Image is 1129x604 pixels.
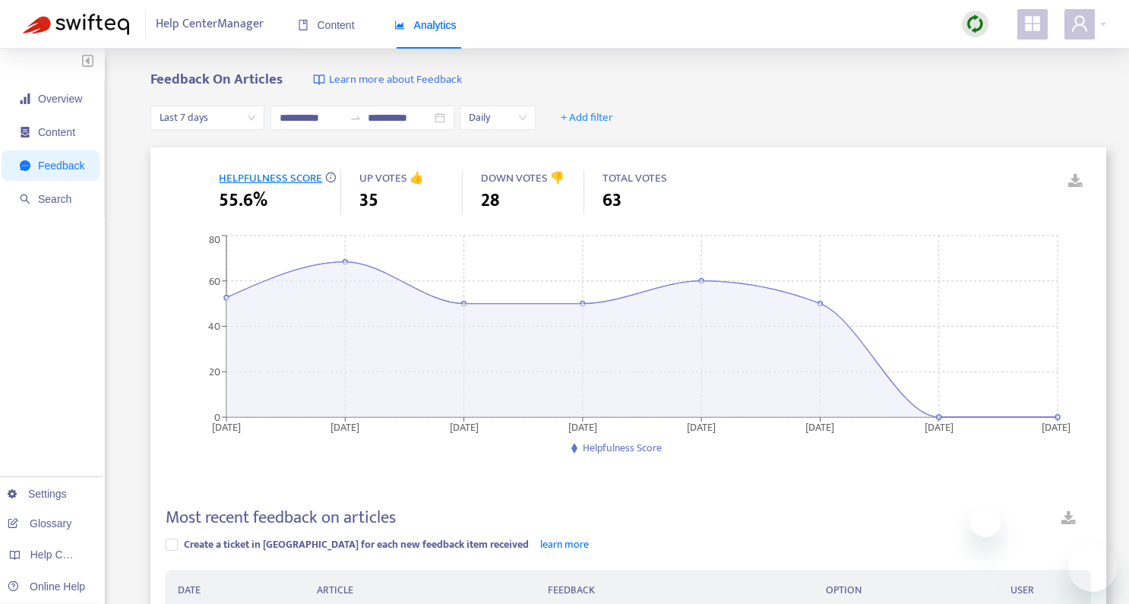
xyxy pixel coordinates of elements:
tspan: [DATE] [331,418,360,435]
tspan: [DATE] [688,418,716,435]
tspan: [DATE] [925,418,953,435]
span: container [20,127,30,138]
span: 28 [481,187,499,214]
span: UP VOTES 👍 [359,169,424,188]
span: area-chart [394,20,405,30]
tspan: [DATE] [450,418,479,435]
span: Daily [469,106,527,129]
span: 55.6% [219,187,267,214]
a: Settings [8,488,67,500]
span: message [20,160,30,171]
a: Glossary [8,517,71,530]
b: Feedback On Articles [150,68,283,91]
a: Online Help [8,580,85,593]
iframe: Button to launch messaging window [1068,543,1117,592]
tspan: 40 [208,318,220,335]
a: learn more [540,536,589,553]
span: swap-right [349,112,362,124]
span: search [20,194,30,204]
img: image-link [313,74,325,86]
span: Search [38,193,71,205]
tspan: 80 [209,231,220,248]
span: Help Center Manager [156,10,264,39]
span: 35 [359,187,378,214]
span: Content [298,19,355,31]
a: Learn more about Feedback [313,71,462,89]
span: Last 7 days [160,106,255,129]
span: 63 [602,187,621,214]
span: Overview [38,93,82,105]
span: Feedback [38,160,84,172]
iframe: Close message [970,507,1001,537]
tspan: 60 [209,272,220,289]
span: Help Centers [30,549,93,561]
span: DOWN VOTES 👎 [481,169,564,188]
span: book [298,20,308,30]
span: Create a ticket in [GEOGRAPHIC_DATA] for each new feedback item received [184,536,529,553]
span: TOTAL VOTES [602,169,667,188]
span: Learn more about Feedback [329,71,462,89]
span: appstore [1023,14,1042,33]
img: Swifteq [23,14,129,35]
span: signal [20,93,30,104]
img: sync.dc5367851b00ba804db3.png [966,14,985,33]
span: + Add filter [561,109,613,127]
button: + Add filter [549,106,625,130]
tspan: [DATE] [212,418,241,435]
h4: Most recent feedback on articles [166,508,396,528]
tspan: [DATE] [568,418,597,435]
tspan: [DATE] [1042,418,1071,435]
span: HELPFULNESS SCORE [219,169,322,188]
span: Analytics [394,19,457,31]
tspan: 20 [209,363,220,381]
span: Content [38,126,75,138]
tspan: 0 [214,408,220,425]
tspan: [DATE] [806,418,835,435]
span: Helpfulness Score [583,439,662,457]
span: user [1070,14,1089,33]
span: to [349,112,362,124]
